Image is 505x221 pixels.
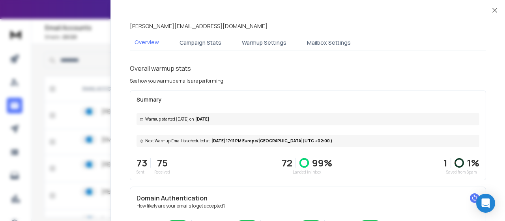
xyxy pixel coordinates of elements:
p: See how you warmup emails are performing [130,78,223,84]
p: 72 [282,157,292,169]
p: Summary [137,96,479,104]
strong: 1 [443,156,447,169]
p: Saved from Spam [443,169,479,175]
p: [PERSON_NAME][EMAIL_ADDRESS][DOMAIN_NAME] [130,22,267,30]
button: Mailbox Settings [302,34,355,51]
div: [DATE] 17:11 PM Europe/[GEOGRAPHIC_DATA] (UTC +02:00 ) [137,135,479,147]
h1: Overall warmup stats [130,64,191,73]
h2: Domain Authentication [137,193,479,203]
p: Received [154,169,170,175]
button: Campaign Stats [175,34,226,51]
p: 99 % [312,157,332,169]
p: 75 [154,157,170,169]
span: Warmup started [DATE] on [145,116,194,122]
button: Warmup Settings [237,34,291,51]
p: 1 % [467,157,479,169]
button: Overview [130,34,164,52]
div: [DATE] [137,113,479,125]
p: Sent [137,169,147,175]
span: Next Warmup Email is scheduled at [145,138,210,144]
p: How likely are your emails to get accepted? [137,203,479,209]
p: 73 [137,157,147,169]
p: Landed in Inbox [282,169,332,175]
div: Open Intercom Messenger [476,194,495,213]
